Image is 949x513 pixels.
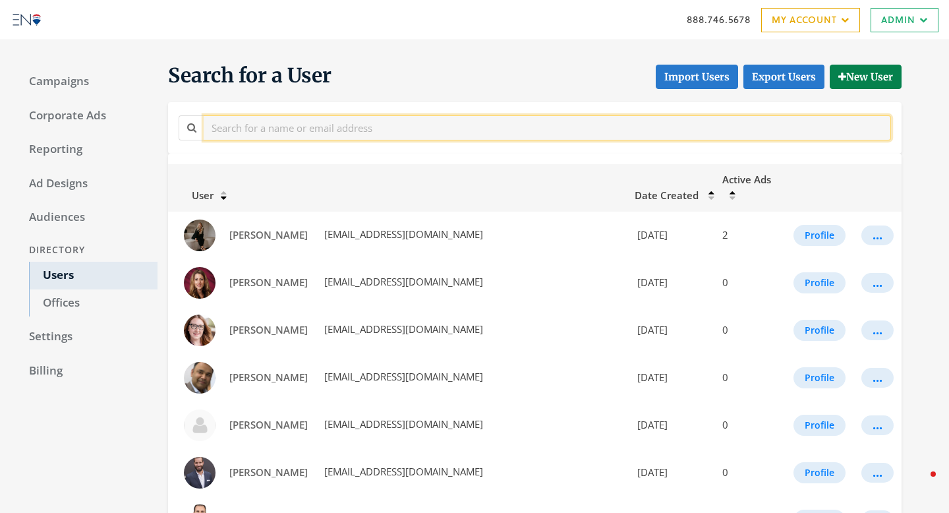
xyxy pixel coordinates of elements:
a: Corporate Ads [16,102,158,130]
span: User [176,189,214,202]
span: [PERSON_NAME] [229,228,308,241]
span: [EMAIL_ADDRESS][DOMAIN_NAME] [322,322,483,336]
a: [PERSON_NAME] [221,460,316,485]
img: Abbie Kaczmarek profile [184,220,216,251]
td: 0 [714,307,786,354]
a: Audiences [16,204,158,231]
span: [EMAIL_ADDRESS][DOMAIN_NAME] [322,370,483,383]
div: ... [873,425,882,426]
a: Reporting [16,136,158,164]
a: Export Users [743,65,824,89]
div: ... [873,282,882,284]
a: Admin [871,8,938,32]
td: [DATE] [627,449,714,497]
div: ... [873,377,882,378]
a: Offices [29,289,158,317]
td: [DATE] [627,307,714,354]
td: [DATE] [627,402,714,449]
div: Directory [16,238,158,262]
a: [PERSON_NAME] [221,270,316,295]
img: Abby Tallach profile [184,315,216,346]
button: ... [861,463,894,483]
span: Search for a User [168,63,331,89]
td: [DATE] [627,212,714,259]
a: [PERSON_NAME] [221,318,316,342]
button: ... [861,368,894,388]
span: [PERSON_NAME] [229,276,308,289]
span: Date Created [635,189,699,202]
span: [PERSON_NAME] [229,323,308,336]
button: Profile [793,462,846,483]
img: Abhir Garg profile [184,362,216,394]
a: Settings [16,323,158,351]
button: ... [861,415,894,435]
a: Campaigns [16,68,158,96]
span: [EMAIL_ADDRESS][DOMAIN_NAME] [322,465,483,478]
img: Adwerx [11,3,43,36]
span: [EMAIL_ADDRESS][DOMAIN_NAME] [322,227,483,241]
div: ... [873,235,882,236]
iframe: Intercom live chat [904,468,936,500]
button: Profile [793,415,846,436]
a: Users [29,262,158,289]
td: 2 [714,212,786,259]
button: ... [861,273,894,293]
img: Adam Clermont profile [184,457,216,489]
button: ... [861,320,894,340]
span: [PERSON_NAME] [229,466,308,479]
div: ... [873,330,882,331]
button: ... [861,226,894,245]
img: Ace Zhang profile [184,409,216,441]
span: Active Ads [722,173,771,186]
i: Search for a name or email address [187,123,196,133]
a: [PERSON_NAME] [221,413,316,437]
td: [DATE] [627,259,714,307]
a: 888.746.5678 [687,13,751,26]
div: ... [873,472,882,473]
a: [PERSON_NAME] [221,223,316,247]
span: [PERSON_NAME] [229,371,308,384]
td: [DATE] [627,354,714,402]
span: [PERSON_NAME] [229,418,308,431]
span: [EMAIL_ADDRESS][DOMAIN_NAME] [322,275,483,288]
button: Profile [793,367,846,388]
a: Billing [16,357,158,385]
td: 0 [714,402,786,449]
a: [PERSON_NAME] [221,365,316,390]
td: 0 [714,259,786,307]
a: My Account [761,8,860,32]
button: Import Users [656,65,738,89]
button: New User [830,65,902,89]
td: 0 [714,449,786,497]
td: 0 [714,354,786,402]
button: Profile [793,225,846,246]
a: Ad Designs [16,170,158,198]
button: Profile [793,320,846,341]
span: [EMAIL_ADDRESS][DOMAIN_NAME] [322,417,483,431]
button: Profile [793,272,846,293]
input: Search for a name or email address [204,115,891,140]
img: Abby Evans profile [184,267,216,299]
